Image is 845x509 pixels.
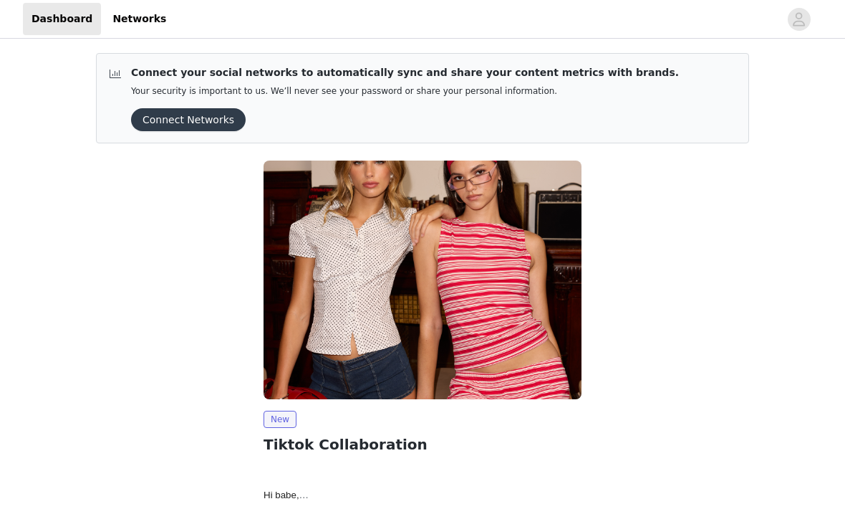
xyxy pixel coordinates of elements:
span: New [264,411,296,428]
span: Hi babe, [264,490,309,500]
img: Edikted [264,161,581,399]
button: Connect Networks [131,108,246,131]
div: avatar [792,8,806,31]
h2: Tiktok Collaboration [264,434,581,455]
p: Your security is important to us. We’ll never see your password or share your personal information. [131,86,679,97]
a: Dashboard [23,3,101,35]
a: Networks [104,3,175,35]
p: Connect your social networks to automatically sync and share your content metrics with brands. [131,65,679,80]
